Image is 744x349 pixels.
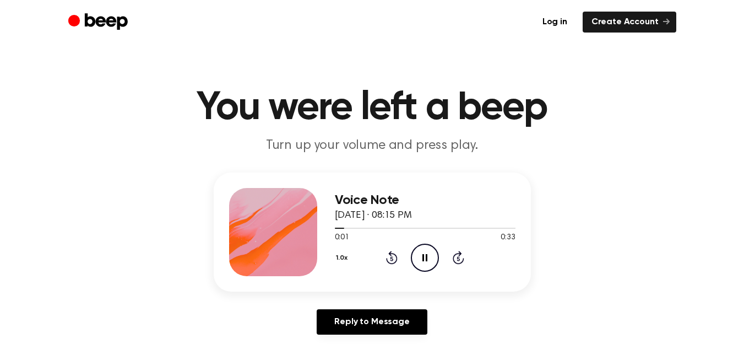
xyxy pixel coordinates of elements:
button: 1.0x [335,249,352,267]
span: [DATE] · 08:15 PM [335,211,412,221]
h1: You were left a beep [90,88,654,128]
a: Log in [534,12,576,33]
a: Create Account [583,12,676,33]
span: 0:01 [335,232,349,244]
a: Reply to Message [317,309,427,335]
a: Beep [68,12,131,33]
span: 0:33 [501,232,515,244]
h3: Voice Note [335,193,515,208]
p: Turn up your volume and press play. [161,137,584,155]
